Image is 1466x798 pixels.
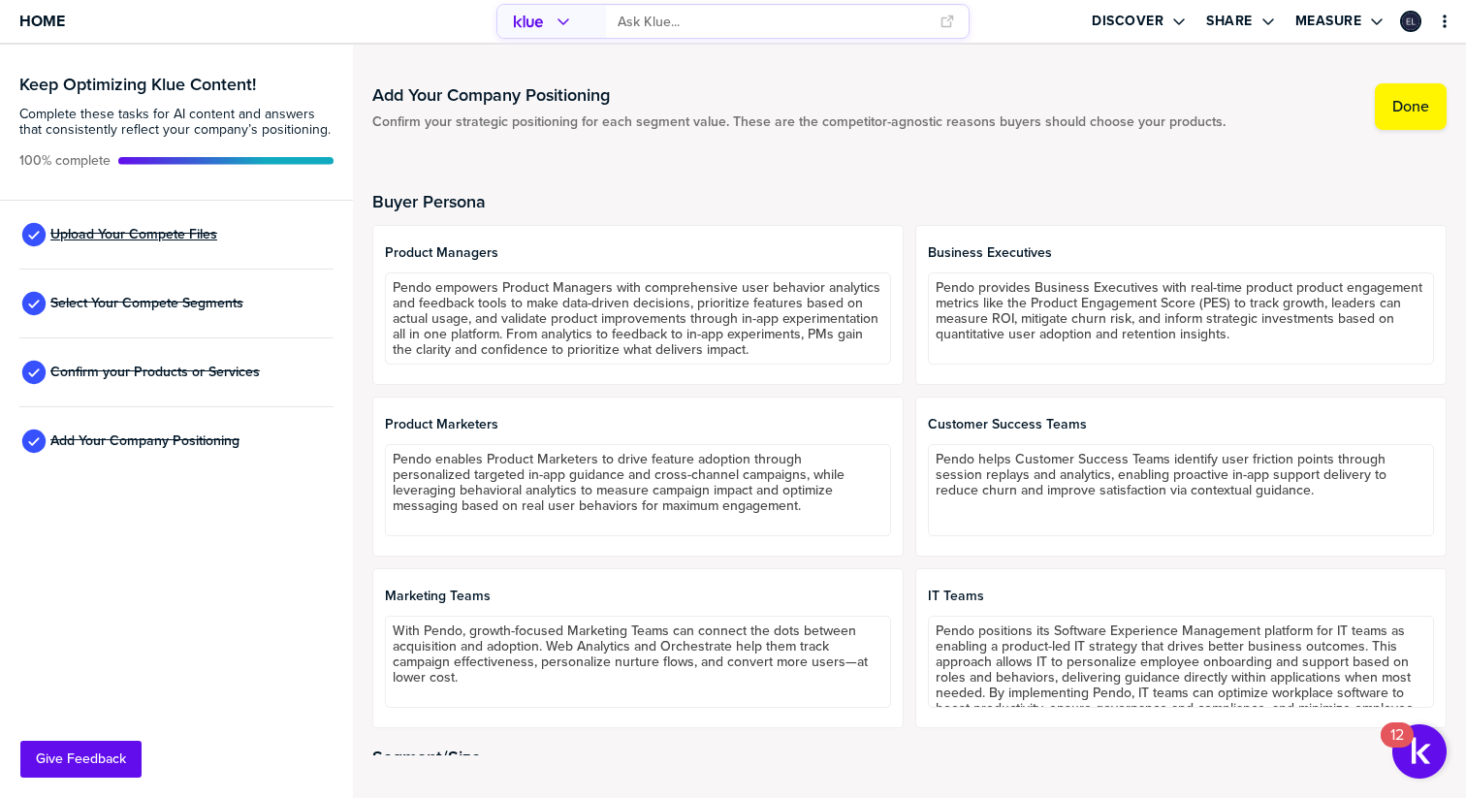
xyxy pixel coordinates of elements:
[1392,97,1429,116] label: Done
[372,83,1226,107] h1: Add Your Company Positioning
[618,6,928,38] input: Ask Klue...
[19,13,65,29] span: Home
[928,589,1434,604] span: IT Teams
[19,153,111,169] span: Active
[928,616,1434,708] textarea: Pendo positions its Software Experience Management platform for IT teams as enabling a product-le...
[1206,13,1253,30] label: Share
[385,616,891,708] textarea: With Pendo, growth-focused Marketing Teams can connect the dots between acquisition and adoption....
[928,272,1434,365] textarea: Pendo provides Business Executives with real-time product product engagement metrics like the Pro...
[385,589,891,604] span: Marketing Teams
[50,365,260,380] span: Confirm your Products or Services
[372,192,1447,211] h2: Buyer Persona
[372,114,1226,130] span: Confirm your strategic positioning for each segment value. These are the competitor-agnostic reas...
[928,417,1434,432] span: Customer Success Teams
[19,107,334,138] span: Complete these tasks for AI content and answers that consistently reflect your company’s position...
[385,245,891,261] span: Product Managers
[385,417,891,432] span: Product Marketers
[1398,9,1423,34] a: Edit Profile
[1392,724,1447,779] button: Open Resource Center, 12 new notifications
[1400,11,1421,32] div: Ethan Lapinski
[50,296,243,311] span: Select Your Compete Segments
[928,444,1434,536] textarea: Pendo helps Customer Success Teams identify user friction points through session replays and anal...
[372,748,1447,767] h2: Segment/Size
[1295,13,1362,30] label: Measure
[50,433,239,449] span: Add Your Company Positioning
[50,227,217,242] span: Upload Your Compete Files
[385,444,891,536] textarea: Pendo enables Product Marketers to drive feature adoption through personalized targeted in-app gu...
[928,245,1434,261] span: Business Executives
[20,741,142,778] button: Give Feedback
[1390,735,1404,760] div: 12
[1092,13,1163,30] label: Discover
[385,272,891,365] textarea: Pendo empowers Product Managers with comprehensive user behavior analytics and feedback tools to ...
[19,76,334,93] h3: Keep Optimizing Klue Content!
[1402,13,1419,30] img: 2564ccd93351bdf1cc5d857781760854-sml.png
